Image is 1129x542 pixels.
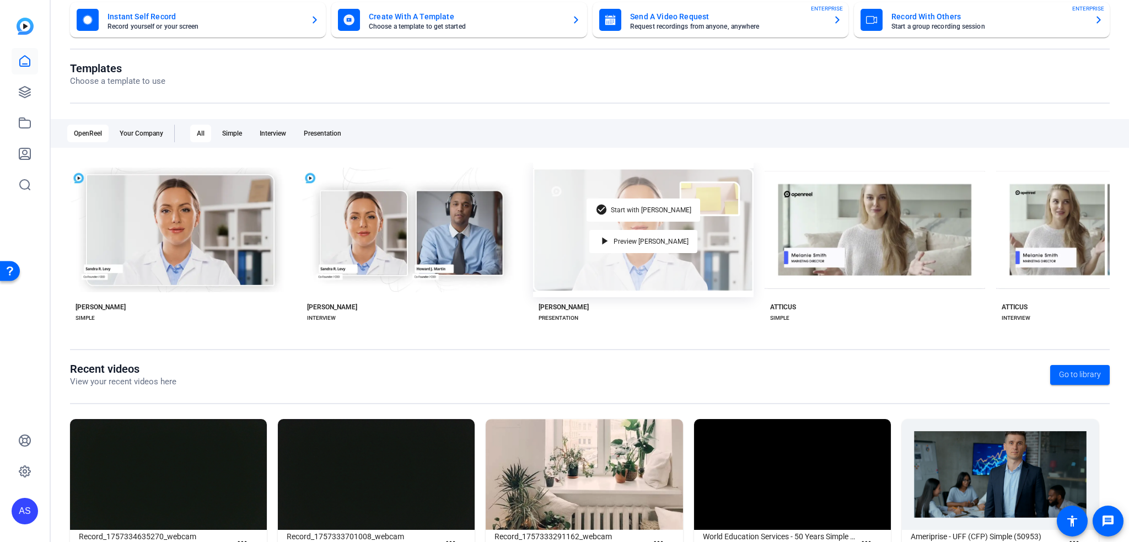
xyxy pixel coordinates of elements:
mat-card-subtitle: Choose a template to get started [369,23,563,30]
mat-icon: accessibility [1066,514,1079,528]
mat-card-title: Record With Others [891,10,1085,23]
img: World Education Services - 50 Years Simple (51089) [694,419,891,530]
a: Go to library [1050,365,1110,385]
div: SIMPLE [770,314,789,323]
mat-card-subtitle: Record yourself or your screen [107,23,302,30]
h1: Templates [70,62,165,75]
span: ENTERPRISE [1072,4,1104,13]
img: Ameriprise - UFF (CFP) Simple (50953) [902,419,1099,530]
div: ATTICUS [770,303,796,312]
span: Preview [PERSON_NAME] [614,238,689,245]
mat-card-title: Send A Video Request [630,10,824,23]
span: ENTERPRISE [811,4,843,13]
mat-card-subtitle: Request recordings from anyone, anywhere [630,23,824,30]
div: All [190,125,211,142]
div: INTERVIEW [1002,314,1030,323]
div: [PERSON_NAME] [76,303,126,312]
button: Record With OthersStart a group recording sessionENTERPRISE [854,2,1110,37]
mat-icon: play_arrow [598,235,611,248]
mat-card-title: Instant Self Record [107,10,302,23]
div: Interview [253,125,293,142]
button: Instant Self RecordRecord yourself or your screen [70,2,326,37]
mat-icon: message [1101,514,1115,528]
p: View your recent videos here [70,375,176,388]
div: ATTICUS [1002,303,1028,312]
div: SIMPLE [76,314,95,323]
img: Record_1757334635270_webcam [70,419,267,530]
div: [PERSON_NAME] [539,303,589,312]
img: Record_1757333291162_webcam [486,419,682,530]
div: Your Company [113,125,170,142]
h1: Recent videos [70,362,176,375]
div: Simple [216,125,249,142]
button: Create With A TemplateChoose a template to get started [331,2,587,37]
div: INTERVIEW [307,314,336,323]
div: AS [12,498,38,524]
div: [PERSON_NAME] [307,303,357,312]
span: Go to library [1059,369,1101,380]
button: Send A Video RequestRequest recordings from anyone, anywhereENTERPRISE [593,2,848,37]
div: OpenReel [67,125,109,142]
p: Choose a template to use [70,75,165,88]
img: Record_1757333701008_webcam [278,419,475,530]
div: Presentation [297,125,348,142]
img: blue-gradient.svg [17,18,34,35]
mat-card-title: Create With A Template [369,10,563,23]
mat-card-subtitle: Start a group recording session [891,23,1085,30]
div: PRESENTATION [539,314,578,323]
span: Start with [PERSON_NAME] [611,207,691,213]
mat-icon: check_circle [595,203,609,217]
